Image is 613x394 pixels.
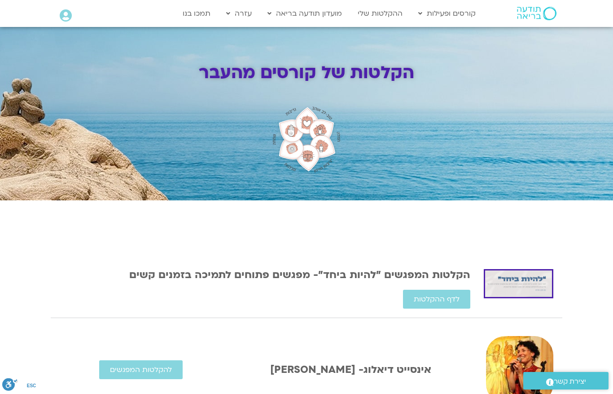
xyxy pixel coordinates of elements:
[60,269,470,281] h2: הקלטות המפגשים "להיות ביחד"- מפגשים פתוחים לתמיכה בזמנים קשים
[178,5,215,22] a: תמכו בנו
[99,360,183,379] a: להקלטות המפגשים
[353,5,407,22] a: ההקלטות שלי
[517,7,556,20] img: תודעה בריאה
[222,5,256,22] a: עזרה
[554,376,586,388] span: יצירת קשר
[523,372,609,390] a: יצירת קשר
[263,5,346,22] a: מועדון תודעה בריאה
[414,295,460,303] span: לדף ההקלטות
[93,63,520,83] h2: הקלטות של קורסים מהעבר
[110,366,172,374] span: להקלטות המפגשים
[270,363,431,376] a: אינסייט דיאלוג- [PERSON_NAME]
[403,290,470,309] a: לדף ההקלטות
[414,5,480,22] a: קורסים ופעילות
